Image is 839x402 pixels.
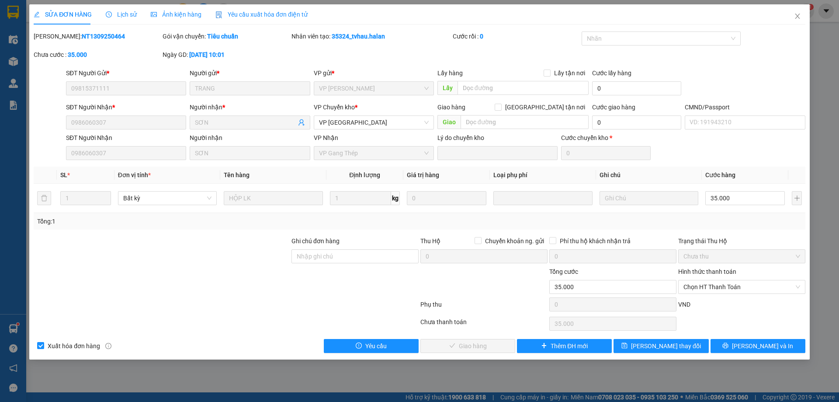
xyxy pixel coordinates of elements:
[705,171,735,178] span: Cước hàng
[461,115,589,129] input: Dọc đường
[106,11,137,18] span: Lịch sử
[82,33,125,40] b: NT1309250464
[490,167,596,184] th: Loại phụ phí
[365,341,387,351] span: Yêu cầu
[785,4,810,29] button: Close
[685,102,805,112] div: CMND/Passport
[419,300,548,315] div: Phụ thu
[332,33,385,40] b: 35324_tvhau.halan
[437,133,558,143] div: Lý do chuyển kho
[561,133,650,143] div: Cước chuyển kho
[190,102,310,112] div: Người nhận
[215,11,308,18] span: Yêu cầu xuất hóa đơn điện tử
[123,192,211,205] span: Bất kỳ
[419,317,548,332] div: Chưa thanh toán
[314,104,355,111] span: VP Chuyển kho
[517,339,612,353] button: plusThêm ĐH mới
[453,31,580,41] div: Cước rồi :
[314,68,434,78] div: VP gửi
[551,68,589,78] span: Lấy tận nơi
[66,68,186,78] div: SĐT Người Gửi
[207,33,238,40] b: Tiêu chuẩn
[106,11,112,17] span: clock-circle
[556,236,634,246] span: Phí thu hộ khách nhận trả
[66,102,186,112] div: SĐT Người Nhận
[163,31,290,41] div: Gói vận chuyển:
[592,81,681,95] input: Cước lấy hàng
[480,33,483,40] b: 0
[420,339,515,353] button: checkGiao hàng
[541,343,547,350] span: plus
[678,236,805,246] div: Trạng thái Thu Hộ
[683,250,800,263] span: Chưa thu
[291,238,340,245] label: Ghi chú đơn hàng
[551,341,588,351] span: Thêm ĐH mới
[549,268,578,275] span: Tổng cước
[215,11,222,18] img: icon
[224,171,250,178] span: Tên hàng
[291,31,451,41] div: Nhân viên tạo:
[34,31,161,41] div: [PERSON_NAME]:
[592,104,635,111] label: Cước giao hàng
[118,171,151,178] span: Đơn vị tính
[37,191,51,205] button: delete
[794,13,801,20] span: close
[732,341,793,351] span: [PERSON_NAME] và In
[60,171,67,178] span: SL
[792,191,801,205] button: plus
[600,191,698,205] input: Ghi Chú
[319,82,429,95] span: VP Nguyễn Trãi
[614,339,708,353] button: save[PERSON_NAME] thay đổi
[722,343,728,350] span: printer
[324,339,419,353] button: exclamation-circleYêu cầu
[437,104,465,111] span: Giao hàng
[105,343,111,349] span: info-circle
[34,50,161,59] div: Chưa cước :
[349,171,380,178] span: Định lượng
[458,81,589,95] input: Dọc đường
[621,343,628,350] span: save
[163,50,290,59] div: Ngày GD:
[34,11,40,17] span: edit
[190,133,310,143] div: Người nhận
[68,51,87,58] b: 35.000
[437,115,461,129] span: Giao
[711,339,805,353] button: printer[PERSON_NAME] và In
[151,11,157,17] span: picture
[151,11,201,18] span: Ảnh kiện hàng
[596,167,702,184] th: Ghi chú
[437,70,463,77] span: Lấy hàng
[420,238,440,245] span: Thu Hộ
[37,217,324,226] div: Tổng: 1
[66,133,186,143] div: SĐT Người Nhận
[592,115,681,129] input: Cước giao hàng
[34,11,92,18] span: SỬA ĐƠN HÀNG
[298,119,305,126] span: user-add
[391,191,400,205] span: kg
[319,116,429,129] span: VP Yên Bình
[319,147,429,160] span: VP Gang Thép
[224,191,322,205] input: VD: Bàn, Ghế
[44,341,104,351] span: Xuất hóa đơn hàng
[502,102,589,112] span: [GEOGRAPHIC_DATA] tận nơi
[631,341,701,351] span: [PERSON_NAME] thay đổi
[683,280,800,294] span: Chọn HT Thanh Toán
[407,191,486,205] input: 0
[678,268,736,275] label: Hình thức thanh toán
[592,70,631,77] label: Cước lấy hàng
[407,171,439,178] span: Giá trị hàng
[437,81,458,95] span: Lấy
[482,236,548,246] span: Chuyển khoản ng. gửi
[356,343,362,350] span: exclamation-circle
[291,249,419,263] input: Ghi chú đơn hàng
[190,68,310,78] div: Người gửi
[189,51,225,58] b: [DATE] 10:01
[314,133,434,143] div: VP Nhận
[678,301,690,308] span: VND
